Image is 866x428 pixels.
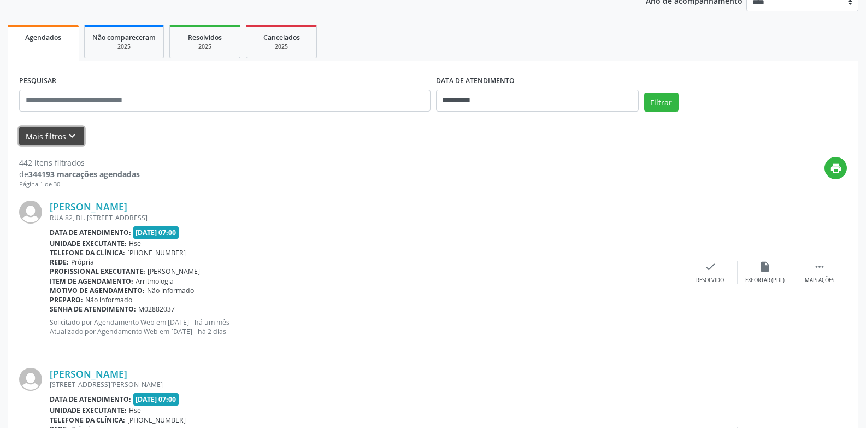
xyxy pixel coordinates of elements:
[19,157,140,168] div: 442 itens filtrados
[50,318,683,336] p: Solicitado por Agendamento Web em [DATE] - há um mês Atualizado por Agendamento Web em [DATE] - h...
[138,304,175,314] span: M02882037
[129,239,141,248] span: Hse
[50,267,145,276] b: Profissional executante:
[814,261,826,273] i: 
[805,277,834,284] div: Mais ações
[50,415,125,425] b: Telefone da clínica:
[19,368,42,391] img: img
[188,33,222,42] span: Resolvidos
[148,267,200,276] span: [PERSON_NAME]
[19,168,140,180] div: de
[50,228,131,237] b: Data de atendimento:
[50,395,131,404] b: Data de atendimento:
[25,33,61,42] span: Agendados
[745,277,785,284] div: Exportar (PDF)
[436,73,515,90] label: DATA DE ATENDIMENTO
[19,180,140,189] div: Página 1 de 30
[50,213,683,222] div: RUA 82, BL. [STREET_ADDRESS]
[50,257,69,267] b: Rede:
[127,248,186,257] span: [PHONE_NUMBER]
[136,277,174,286] span: Arritmologia
[50,380,683,389] div: [STREET_ADDRESS][PERSON_NAME]
[50,295,83,304] b: Preparo:
[50,239,127,248] b: Unidade executante:
[85,295,132,304] span: Não informado
[50,304,136,314] b: Senha de atendimento:
[19,201,42,224] img: img
[50,286,145,295] b: Motivo de agendamento:
[178,43,232,51] div: 2025
[696,277,724,284] div: Resolvido
[50,277,133,286] b: Item de agendamento:
[759,261,771,273] i: insert_drive_file
[50,368,127,380] a: [PERSON_NAME]
[263,33,300,42] span: Cancelados
[50,248,125,257] b: Telefone da clínica:
[644,93,679,112] button: Filtrar
[133,226,179,239] span: [DATE] 07:00
[66,130,78,142] i: keyboard_arrow_down
[824,157,847,179] button: print
[19,127,84,146] button: Mais filtroskeyboard_arrow_down
[50,406,127,415] b: Unidade executante:
[92,33,156,42] span: Não compareceram
[92,43,156,51] div: 2025
[704,261,716,273] i: check
[254,43,309,51] div: 2025
[129,406,141,415] span: Hse
[830,162,842,174] i: print
[147,286,194,295] span: Não informado
[127,415,186,425] span: [PHONE_NUMBER]
[28,169,140,179] strong: 344193 marcações agendadas
[19,73,56,90] label: PESQUISAR
[50,201,127,213] a: [PERSON_NAME]
[133,393,179,406] span: [DATE] 07:00
[71,257,94,267] span: Própria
